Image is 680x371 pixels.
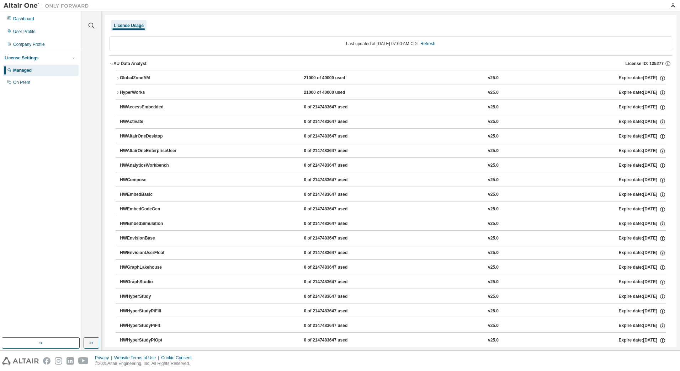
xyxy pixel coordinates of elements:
div: Expire date: [DATE] [618,148,665,154]
button: HWEnvisionUserFloat0 of 2147483647 usedv25.0Expire date:[DATE] [120,245,666,261]
div: v25.0 [488,323,499,329]
div: Expire date: [DATE] [618,308,665,314]
div: Expire date: [DATE] [618,162,665,169]
div: HWGraphLakehouse [120,264,184,271]
button: HWEnvisionBase0 of 2147483647 usedv25.0Expire date:[DATE] [120,231,666,246]
div: HWEnvisionUserFloat [120,250,184,256]
div: 0 of 2147483647 used [304,264,368,271]
button: HWHyperStudyPiFill0 of 2147483647 usedv25.0Expire date:[DATE] [120,303,666,319]
div: HWHyperStudyPiOpt [120,337,184,344]
div: Expire date: [DATE] [618,133,665,140]
div: HWAnalyticsWorkbench [120,162,184,169]
div: 0 of 2147483647 used [304,250,368,256]
div: 0 of 2147483647 used [304,162,368,169]
div: License Settings [5,55,38,61]
div: Last updated at: [DATE] 07:00 AM CDT [109,36,672,51]
div: Cookie Consent [161,355,196,361]
div: HWEmbedCodeGen [120,206,184,213]
button: AU Data AnalystLicense ID: 135277 [109,56,672,71]
div: 0 of 2147483647 used [304,294,368,300]
div: v25.0 [488,75,499,81]
div: HWAccessEmbedded [120,104,184,111]
div: HWHyperStudyPiFit [120,323,184,329]
button: HWAltairOneDesktop0 of 2147483647 usedv25.0Expire date:[DATE] [120,129,666,144]
div: v25.0 [488,119,499,125]
button: HyperWorks21000 of 40000 usedv25.0Expire date:[DATE] [116,85,666,101]
div: 0 of 2147483647 used [304,119,368,125]
div: Expire date: [DATE] [618,235,665,242]
img: facebook.svg [43,357,51,365]
button: HWEmbedSimulation0 of 2147483647 usedv25.0Expire date:[DATE] [120,216,666,232]
div: HWAltairOneEnterpriseUser [120,148,184,154]
div: Expire date: [DATE] [618,250,665,256]
div: AU Data Analyst [113,61,147,66]
div: v25.0 [488,90,499,96]
div: 0 of 2147483647 used [304,279,368,285]
button: HWGraphLakehouse0 of 2147483647 usedv25.0Expire date:[DATE] [120,260,666,275]
div: Company Profile [13,42,45,47]
div: Privacy [95,355,114,361]
div: v25.0 [488,206,499,213]
div: v25.0 [488,162,499,169]
span: License ID: 135277 [626,61,664,66]
div: 0 of 2147483647 used [304,177,368,183]
div: 0 of 2147483647 used [304,308,368,314]
button: HWAltairOneEnterpriseUser0 of 2147483647 usedv25.0Expire date:[DATE] [120,143,666,159]
div: HWEmbedBasic [120,192,184,198]
button: GlobalZoneAM21000 of 40000 usedv25.0Expire date:[DATE] [116,70,666,86]
div: v25.0 [488,148,499,154]
img: instagram.svg [55,357,62,365]
button: HWCompose0 of 2147483647 usedv25.0Expire date:[DATE] [120,172,666,188]
div: v25.0 [488,264,499,271]
button: HWHyperStudyPiOpt0 of 2147483647 usedv25.0Expire date:[DATE] [120,333,666,348]
img: Altair One [4,2,92,9]
div: HWGraphStudio [120,279,184,285]
div: Expire date: [DATE] [618,104,665,111]
div: v25.0 [488,221,499,227]
div: 0 of 2147483647 used [304,206,368,213]
div: 0 of 2147483647 used [304,235,368,242]
div: 0 of 2147483647 used [304,221,368,227]
button: HWHyperStudy0 of 2147483647 usedv25.0Expire date:[DATE] [120,289,666,305]
div: On Prem [13,80,30,85]
div: Expire date: [DATE] [618,206,665,213]
div: Expire date: [DATE] [618,221,665,227]
div: 21000 of 40000 used [304,75,368,81]
div: v25.0 [488,104,499,111]
div: HWActivate [120,119,184,125]
img: youtube.svg [78,357,89,365]
div: HWCompose [120,177,184,183]
div: 0 of 2147483647 used [304,337,368,344]
div: HWAltairOneDesktop [120,133,184,140]
div: Expire date: [DATE] [618,90,665,96]
div: 0 of 2147483647 used [304,323,368,329]
button: HWGraphStudio0 of 2147483647 usedv25.0Expire date:[DATE] [120,274,666,290]
div: v25.0 [488,294,499,300]
div: HWHyperStudyPiFill [120,308,184,314]
div: HyperWorks [120,90,184,96]
div: Expire date: [DATE] [618,294,665,300]
div: Expire date: [DATE] [618,119,665,125]
div: Expire date: [DATE] [618,264,665,271]
div: Expire date: [DATE] [618,279,665,285]
div: 0 of 2147483647 used [304,192,368,198]
a: Refresh [420,41,435,46]
img: altair_logo.svg [2,357,39,365]
div: 21000 of 40000 used [304,90,368,96]
div: GlobalZoneAM [120,75,184,81]
div: v25.0 [488,192,499,198]
div: 0 of 2147483647 used [304,148,368,154]
button: HWAccessEmbedded0 of 2147483647 usedv25.0Expire date:[DATE] [120,100,666,115]
button: HWHyperStudyPiFit0 of 2147483647 usedv25.0Expire date:[DATE] [120,318,666,334]
div: Expire date: [DATE] [618,323,665,329]
button: HWEmbedCodeGen0 of 2147483647 usedv25.0Expire date:[DATE] [120,201,666,217]
div: Expire date: [DATE] [618,75,665,81]
div: User Profile [13,29,36,34]
div: v25.0 [488,250,499,256]
div: HWHyperStudy [120,294,184,300]
button: HWActivate0 of 2147483647 usedv25.0Expire date:[DATE] [120,114,666,130]
div: HWEnvisionBase [120,235,184,242]
div: v25.0 [488,133,499,140]
div: Expire date: [DATE] [618,192,665,198]
div: v25.0 [488,279,499,285]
